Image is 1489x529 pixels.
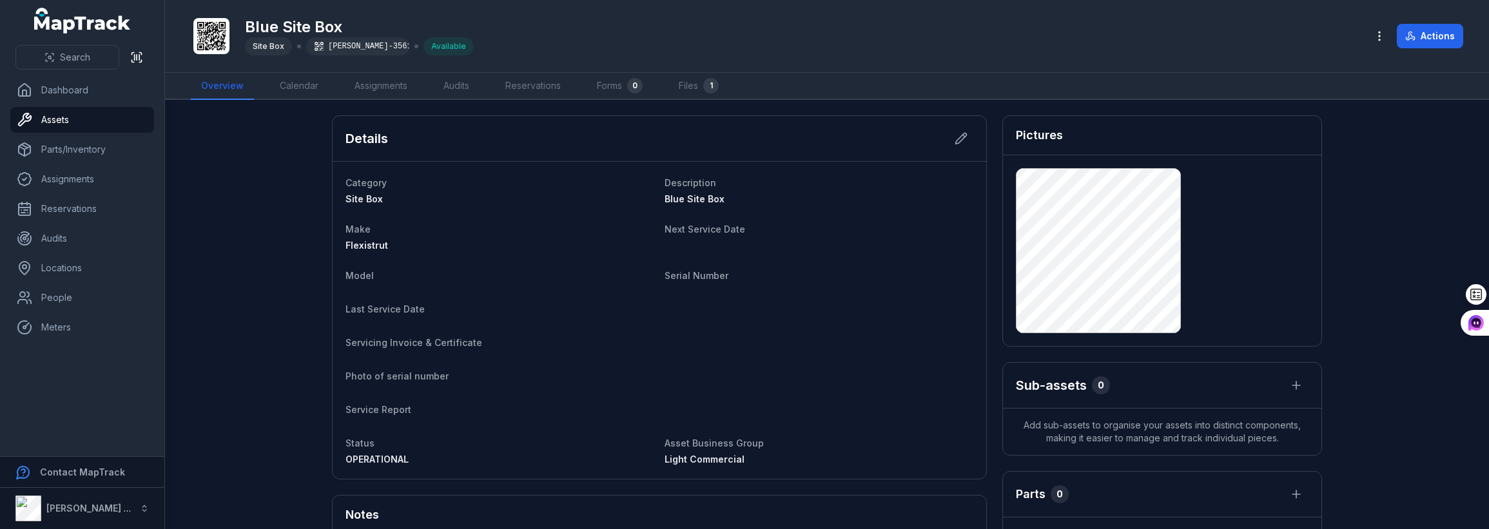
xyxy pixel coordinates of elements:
[345,454,409,465] span: OPERATIONAL
[345,303,425,314] span: Last Service Date
[668,73,729,100] a: Files1
[1051,485,1069,503] div: 0
[345,438,375,448] span: Status
[269,73,329,100] a: Calendar
[60,51,90,64] span: Search
[345,337,482,348] span: Servicing Invoice & Certificate
[665,177,716,188] span: Description
[627,78,643,93] div: 0
[1016,376,1087,394] h2: Sub-assets
[345,224,371,235] span: Make
[1003,409,1321,455] span: Add sub-assets to organise your assets into distinct components, making it easier to manage and t...
[665,438,764,448] span: Asset Business Group
[245,17,474,37] h1: Blue Site Box
[10,107,154,133] a: Assets
[15,45,119,70] button: Search
[665,193,725,204] span: Blue Site Box
[345,370,449,381] span: Photo of serial number
[10,314,154,340] a: Meters
[587,73,653,100] a: Forms0
[306,37,409,55] div: [PERSON_NAME]-3561
[433,73,480,100] a: Audits
[665,270,728,281] span: Serial Number
[1016,126,1063,144] h3: Pictures
[40,466,125,477] strong: Contact MapTrack
[495,73,571,100] a: Reservations
[345,506,379,524] h3: Notes
[10,255,154,281] a: Locations
[345,177,387,188] span: Category
[10,285,154,311] a: People
[1397,24,1463,48] button: Actions
[344,73,418,100] a: Assignments
[665,224,745,235] span: Next Service Date
[34,8,131,34] a: MapTrack
[46,503,136,514] strong: [PERSON_NAME] Air
[1016,485,1046,503] h3: Parts
[345,240,388,251] span: Flexistrut
[703,78,719,93] div: 1
[345,130,388,148] h2: Details
[345,193,383,204] span: Site Box
[345,404,411,415] span: Service Report
[10,196,154,222] a: Reservations
[345,270,374,281] span: Model
[665,454,744,465] span: Light Commercial
[423,37,474,55] div: Available
[1092,376,1110,394] div: 0
[10,226,154,251] a: Audits
[10,77,154,103] a: Dashboard
[191,73,254,100] a: Overview
[10,166,154,192] a: Assignments
[253,41,284,51] span: Site Box
[10,137,154,162] a: Parts/Inventory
